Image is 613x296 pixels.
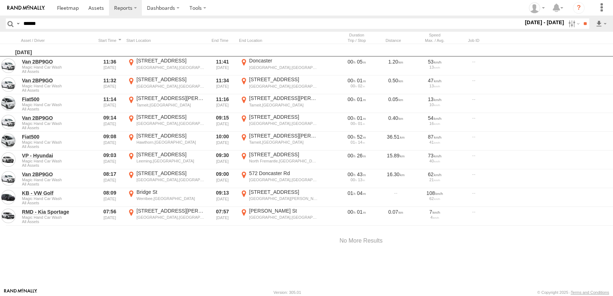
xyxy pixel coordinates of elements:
a: View Asset in Asset Management [1,115,16,129]
label: Click to View Event Location [239,189,318,206]
div: [GEOGRAPHIC_DATA],[GEOGRAPHIC_DATA] [136,121,205,126]
div: [STREET_ADDRESS][PERSON_NAME] [136,208,205,214]
label: Click to View Event Location [239,151,318,169]
div: Job ID [456,38,492,43]
div: [STREET_ADDRESS] [136,170,205,177]
span: Filter Results to this Group [22,219,92,224]
label: Click to View Event Location [239,76,318,93]
label: Click to View Event Location [239,208,318,225]
div: 15.89 [378,151,414,169]
span: Magic Hand Car Wash [22,196,92,201]
div: 09:00 [DATE] [209,170,236,187]
div: 0.07 [378,208,414,225]
div: 21 [418,178,452,182]
div: Emma Bailey [526,3,547,13]
div: [GEOGRAPHIC_DATA],[GEOGRAPHIC_DATA] [249,84,317,89]
span: 43 [357,171,366,177]
div: [3840s] 11/08/2025 08:09 - 11/08/2025 09:13 [340,190,374,196]
div: 13 [418,96,452,103]
div: [GEOGRAPHIC_DATA],[GEOGRAPHIC_DATA] [249,65,317,70]
div: 0.50 [378,76,414,93]
div: [STREET_ADDRESS][PERSON_NAME] [136,95,205,101]
div: 07:56 [DATE] [96,208,123,225]
div: 11:32 [DATE] [96,76,123,93]
div: 07:57 [DATE] [209,208,236,225]
div: 09:03 [DATE] [96,151,123,169]
a: Fiat500 [22,96,92,103]
div: [PERSON_NAME] St [249,208,317,214]
span: 52 [357,134,366,140]
div: 11:16 [DATE] [209,95,236,112]
div: 09:08 [DATE] [96,132,123,150]
span: Filter Results to this Group [22,107,92,111]
div: 09:30 [DATE] [209,151,236,169]
div: Click to Sort [378,38,414,43]
div: Tarneit,[GEOGRAPHIC_DATA] [249,140,317,145]
div: [STREET_ADDRESS][PERSON_NAME] [249,132,317,139]
div: [GEOGRAPHIC_DATA],[GEOGRAPHIC_DATA] [136,215,205,220]
div: [STREET_ADDRESS] [136,76,205,83]
div: 62 [418,196,452,201]
span: 01 [351,140,357,144]
div: Click to Sort [21,38,93,43]
div: 53 [418,58,452,65]
label: Click to View Event Location [126,95,206,112]
div: 41 [418,140,452,144]
div: 0.40 [378,114,414,131]
div: © Copyright 2025 - [537,290,609,295]
span: 04 [357,190,366,196]
div: 08:09 [DATE] [96,189,123,206]
span: Filter Results to this Group [22,88,92,92]
label: Click to View Event Location [126,132,206,150]
label: Click to View Event Location [239,132,318,150]
span: Filter Results to this Group [22,163,92,167]
span: Magic Hand Car Wash [22,215,92,219]
div: 47 [418,77,452,84]
span: 01 [357,115,366,121]
div: 7 [418,209,452,215]
span: 00 [351,178,357,182]
a: View Asset in Asset Management [1,58,16,73]
a: RMD - Kia Sportage [22,209,92,215]
span: Filter Results to this Group [22,69,92,74]
div: [1601s] 11/08/2025 09:03 - 11/08/2025 09:30 [340,152,374,159]
div: 572 Doncaster Rd [249,170,317,177]
div: 0.05 [378,95,414,112]
a: View Asset in Asset Management [1,209,16,223]
div: 16.30 [378,170,414,187]
div: [GEOGRAPHIC_DATA][PERSON_NAME][GEOGRAPHIC_DATA] [249,196,317,201]
span: Magic Hand Car Wash [22,84,92,88]
div: Click to Sort [96,38,123,43]
a: View Asset in Asset Management [1,171,16,186]
div: Bridge St [136,189,205,195]
a: Visit our Website [4,289,37,296]
div: 11:41 [DATE] [209,57,236,75]
div: [STREET_ADDRESS] [136,151,205,158]
div: Werribee,[GEOGRAPHIC_DATA] [136,196,205,201]
div: [GEOGRAPHIC_DATA],[GEOGRAPHIC_DATA] [136,65,205,70]
a: View Asset in Asset Management [1,77,16,92]
span: 01 [357,78,366,83]
div: 13 [418,65,452,69]
div: [STREET_ADDRESS] [249,76,317,83]
div: [STREET_ADDRESS] [249,151,317,158]
div: 108 [418,190,452,196]
div: 10:00 [DATE] [209,132,236,150]
label: Click to View Event Location [239,170,318,187]
div: Doncaster [249,57,317,64]
div: [116s] 11/08/2025 09:14 - 11/08/2025 09:15 [340,115,374,121]
div: 09:14 [DATE] [96,114,123,131]
div: 4 [418,215,452,219]
div: 11:34 [DATE] [209,76,236,93]
div: 08:17 [DATE] [96,170,123,187]
span: 00 [348,134,356,140]
a: View Asset in Asset Management [1,152,16,167]
div: 13 [418,84,452,88]
div: [GEOGRAPHIC_DATA],[GEOGRAPHIC_DATA] [136,84,205,89]
div: Click to Sort [209,38,236,43]
a: Terms and Conditions [571,290,609,295]
div: Tarneit,[GEOGRAPHIC_DATA] [136,103,205,108]
div: 40 [418,159,452,163]
div: [114s] 11/08/2025 11:32 - 11/08/2025 11:34 [340,77,374,84]
span: 00 [348,209,356,215]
